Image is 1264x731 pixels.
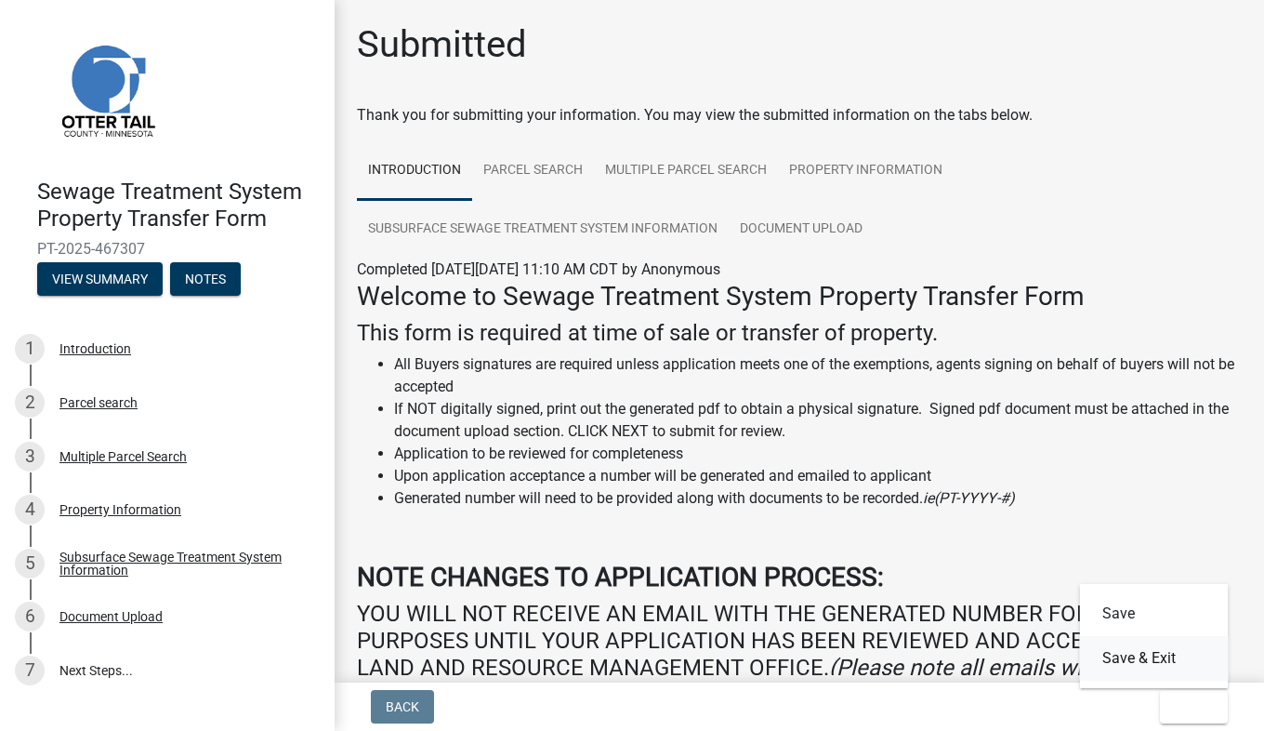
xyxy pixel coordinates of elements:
a: Document Upload [729,200,874,259]
a: Introduction [357,141,472,201]
div: 1 [15,334,45,364]
div: Exit [1080,584,1229,688]
div: Document Upload [59,610,163,623]
div: 3 [15,442,45,472]
div: 6 [15,602,45,631]
wm-modal-confirm: Notes [170,272,241,287]
div: Multiple Parcel Search [59,450,187,463]
div: Thank you for submitting your information. You may view the submitted information on the tabs below. [357,104,1242,126]
button: Save & Exit [1080,636,1229,681]
h3: Welcome to Sewage Treatment System Property Transfer Form [357,281,1242,312]
img: Otter Tail County, Minnesota [37,20,177,159]
div: 5 [15,549,45,578]
span: Back [386,699,419,714]
wm-modal-confirm: Summary [37,272,163,287]
button: Notes [170,262,241,296]
li: Upon application acceptance a number will be generated and emailed to applicant [394,465,1242,487]
div: Subsurface Sewage Treatment System Information [59,551,305,577]
span: Exit [1175,699,1202,714]
button: Back [371,690,434,724]
span: PT-2025-467307 [37,240,297,258]
div: 2 [15,388,45,418]
li: If NOT digitally signed, print out the generated pdf to obtain a physical signature. Signed pdf d... [394,398,1242,443]
strong: NOTE CHANGES TO APPLICATION PROCESS: [357,562,884,592]
h1: Submitted [357,22,527,67]
h4: This form is required at time of sale or transfer of property. [357,320,1242,347]
a: Multiple Parcel Search [594,141,778,201]
div: 7 [15,656,45,685]
i: ie(PT-YYYY-#) [923,489,1015,507]
li: Generated number will need to be provided along with documents to be recorded. [394,487,1242,510]
button: Save [1080,591,1229,636]
div: 4 [15,495,45,525]
a: Parcel search [472,141,594,201]
div: Property Information [59,503,181,516]
span: Completed [DATE][DATE] 11:10 AM CDT by Anonymous [357,260,720,278]
div: Introduction [59,342,131,355]
h4: Sewage Treatment System Property Transfer Form [37,179,320,233]
a: Subsurface Sewage Treatment System Information [357,200,729,259]
h4: YOU WILL NOT RECEIVE AN EMAIL WITH THE GENERATED NUMBER FOR RECORDING PURPOSES UNTIL YOUR APPLICA... [357,601,1242,708]
li: All Buyers signatures are required unless application meets one of the exemptions, agents signing... [394,353,1242,398]
div: Parcel search [59,396,138,409]
button: View Summary [37,262,163,296]
button: Exit [1160,690,1228,724]
a: Property Information [778,141,954,201]
li: Application to be reviewed for completeness [394,443,1242,465]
